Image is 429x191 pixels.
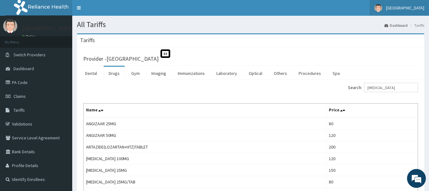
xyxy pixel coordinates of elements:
a: Laboratory [211,67,242,80]
td: 150 [326,165,418,176]
td: 200 [326,141,418,153]
textarea: Type your message and hit 'Enter' [3,126,120,148]
a: Imaging [146,67,171,80]
td: ANGIZAAR 25MG [84,118,326,130]
th: Price [326,104,418,118]
img: User Image [3,19,17,33]
h3: Provider - [GEOGRAPHIC_DATA] [83,56,159,62]
p: [GEOGRAPHIC_DATA] [22,25,74,31]
a: Dashboard [384,23,408,28]
img: User Image [374,4,382,12]
span: Dashboard [14,66,34,71]
td: ARTAZIDE(LOZARTAN+HTZ)TABLET [84,141,326,153]
h3: Tariffs [80,37,95,43]
input: Search: [364,83,418,92]
h1: All Tariffs [77,20,424,29]
a: Gym [126,67,145,80]
td: 120 [326,153,418,165]
span: We're online! [36,56,87,120]
li: Tariffs [408,23,424,28]
img: d_794563401_company_1708531726252_794563401 [12,31,25,47]
th: Name [84,104,326,118]
a: Online [22,34,37,39]
td: 80 [326,176,418,188]
label: Search: [348,83,418,92]
div: Minimize live chat window [103,3,118,18]
div: Chat with us now [33,35,106,43]
a: Optical [244,67,267,80]
a: Drugs [104,67,125,80]
td: 80 [326,118,418,130]
span: [GEOGRAPHIC_DATA] [386,5,424,11]
td: 120 [326,130,418,141]
td: [MEDICAL_DATA] 25MG/TAB [84,176,326,188]
span: Claims [14,93,26,99]
a: Others [269,67,292,80]
td: [MEDICAL_DATA] 25MG [84,165,326,176]
a: Dental [80,67,102,80]
td: ANGIZAAR 50MG [84,130,326,141]
td: [MEDICAL_DATA] 100MG [84,153,326,165]
a: Immunizations [173,67,210,80]
a: Spa [328,67,345,80]
span: Switch Providers [14,52,46,58]
span: St [160,49,170,58]
a: Procedures [294,67,326,80]
span: Tariffs [14,107,25,113]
